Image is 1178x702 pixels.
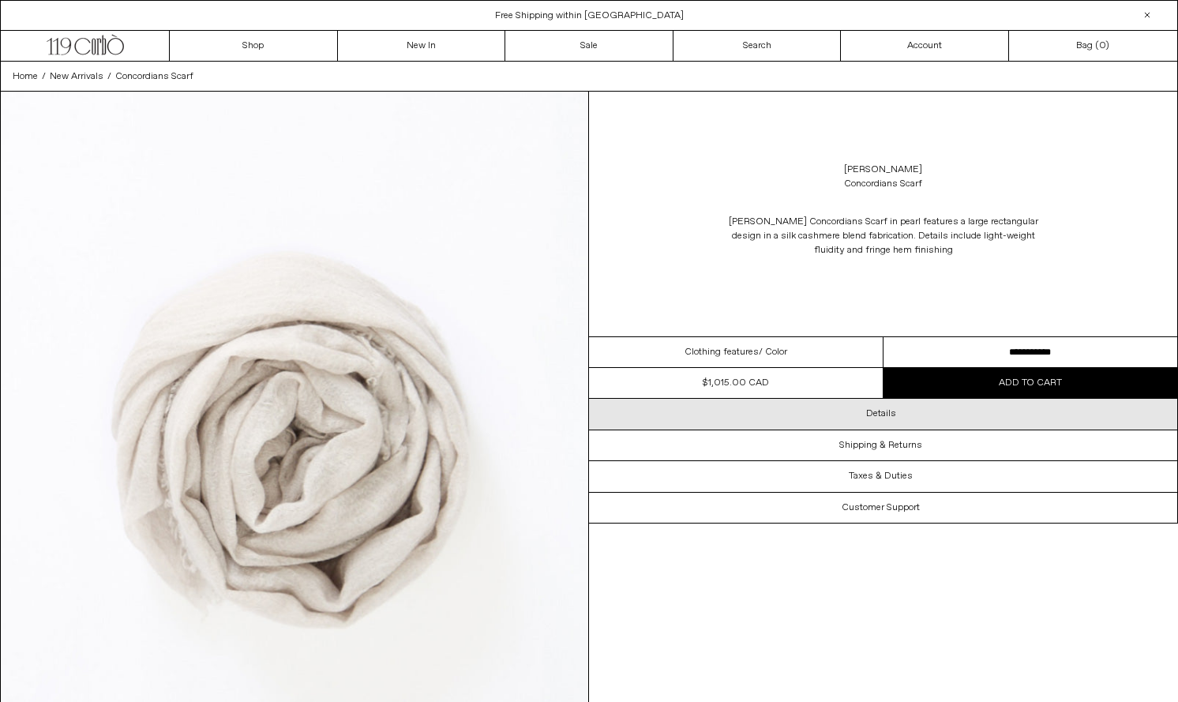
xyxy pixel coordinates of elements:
[50,70,103,83] span: New Arrivals
[673,31,842,61] a: Search
[13,70,38,83] span: Home
[866,408,896,419] h3: Details
[505,31,673,61] a: Sale
[839,440,922,451] h3: Shipping & Returns
[726,207,1041,265] p: [PERSON_NAME] Concordians Scarf in pearl features a large rectangular design in a silk cashmere b...
[495,9,684,22] a: Free Shipping within [GEOGRAPHIC_DATA]
[1009,31,1177,61] a: Bag ()
[849,471,913,482] h3: Taxes & Duties
[1099,39,1105,52] span: 0
[13,69,38,84] a: Home
[842,502,920,513] h3: Customer Support
[107,69,111,84] span: /
[883,368,1178,398] button: Add to cart
[42,69,46,84] span: /
[170,31,338,61] a: Shop
[115,70,193,83] span: Concordians Scarf
[999,377,1062,389] span: Add to cart
[759,345,787,359] span: / Color
[50,69,103,84] a: New Arrivals
[703,377,769,389] span: $1,015.00 CAD
[338,31,506,61] a: New In
[844,177,922,191] div: Concordians Scarf
[685,345,759,359] span: Clothing features
[115,69,193,84] a: Concordians Scarf
[841,31,1009,61] a: Account
[844,163,922,177] a: [PERSON_NAME]
[1099,39,1109,53] span: )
